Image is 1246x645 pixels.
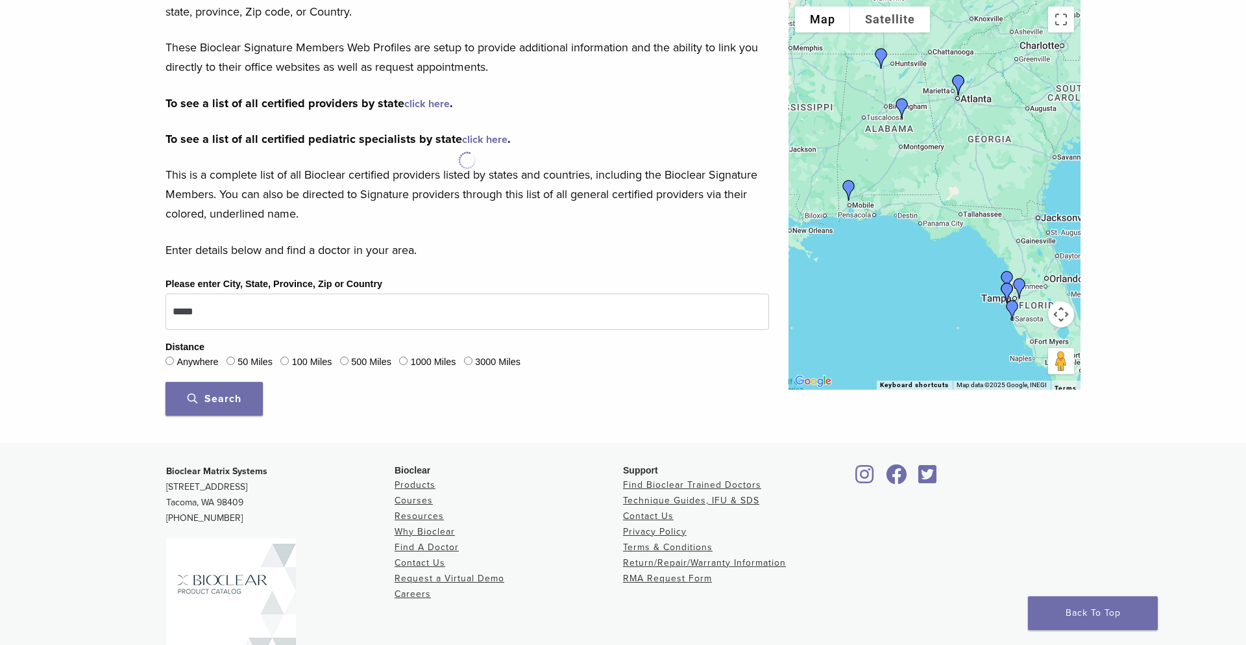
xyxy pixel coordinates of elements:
a: Bioclear [914,472,941,485]
a: Terms (opens in new tab) [1055,385,1077,392]
a: Find Bioclear Trained Doctors [623,479,761,490]
a: RMA Request Form [623,573,712,584]
button: Map camera controls [1048,301,1074,327]
label: 500 Miles [351,355,391,370]
label: Anywhere [177,355,218,370]
a: Return/Repair/Warranty Information [623,557,786,568]
label: 100 Miles [292,355,332,370]
div: Dr. Chelsea Killingsworth [833,175,864,206]
label: 50 Miles [238,355,273,370]
span: Search [188,392,241,405]
div: Dr. Steven Leach [866,43,897,74]
a: Privacy Policy [623,526,687,537]
span: Bioclear [395,465,430,475]
label: 3000 Miles [475,355,520,370]
img: Google [792,373,835,390]
strong: To see a list of all certified pediatric specialists by state . [165,132,511,146]
button: Show street map [795,6,850,32]
a: Courses [395,495,433,506]
div: Dr. Seema Amin [992,266,1023,297]
div: Dr. Hank Michael [997,295,1028,326]
p: [STREET_ADDRESS] Tacoma, WA 98409 [PHONE_NUMBER] [166,464,395,526]
a: Back To Top [1028,596,1158,630]
div: Dr. Harris Siegel [943,70,974,101]
a: Products [395,479,435,490]
legend: Distance [165,340,204,355]
button: Toggle fullscreen view [1048,6,1074,32]
a: click here [462,133,507,146]
button: Show satellite imagery [850,6,930,32]
a: Careers [395,588,431,600]
a: Bioclear [881,472,911,485]
button: Search [165,382,263,416]
button: Drag Pegman onto the map to open Street View [1048,348,1074,374]
span: Support [623,465,658,475]
a: Why Bioclear [395,526,455,537]
label: Please enter City, State, Province, Zip or Country [165,277,382,292]
div: Dr. Christopher Salmon [886,93,918,124]
a: Technique Guides, IFU & SDS [623,495,759,506]
span: Map data ©2025 Google, INEGI [957,381,1047,388]
a: click here [404,97,450,110]
button: Keyboard shortcuts [880,381,949,390]
a: Terms & Conditions [623,542,713,553]
a: Contact Us [395,557,445,568]
div: Dr. Cindy Brayer [992,277,1023,309]
div: Dr. Larry Saylor [1004,273,1035,304]
a: Contact Us [623,511,674,522]
a: Resources [395,511,444,522]
a: Request a Virtual Demo [395,573,504,584]
a: Open this area in Google Maps (opens a new window) [792,373,835,390]
p: Enter details below and find a doctor in your area. [165,240,769,260]
p: These Bioclear Signature Members Web Profiles are setup to provide additional information and the... [165,38,769,77]
p: This is a complete list of all Bioclear certified providers listed by states and countries, inclu... [165,165,769,223]
a: Bioclear [851,472,879,485]
a: Find A Doctor [395,542,459,553]
strong: Bioclear Matrix Systems [166,466,267,477]
strong: To see a list of all certified providers by state . [165,96,453,110]
label: 1000 Miles [411,355,456,370]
